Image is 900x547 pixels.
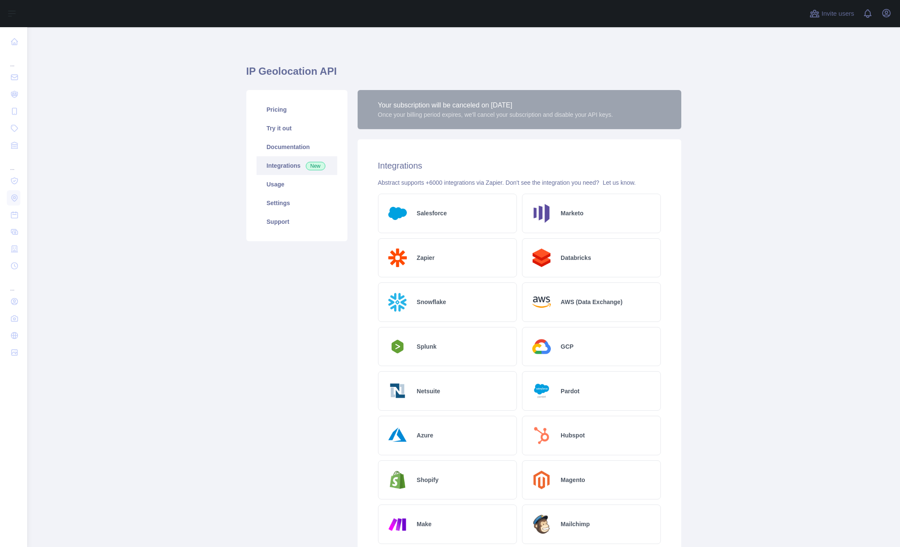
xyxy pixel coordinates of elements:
[417,520,432,528] h2: Make
[385,468,410,493] img: Logo
[821,9,854,19] span: Invite users
[7,51,20,68] div: ...
[529,378,554,403] img: Logo
[417,209,447,217] h2: Salesforce
[257,175,337,194] a: Usage
[529,201,554,226] img: Logo
[385,423,410,448] img: Logo
[257,194,337,212] a: Settings
[257,138,337,156] a: Documentation
[529,512,554,537] img: Logo
[378,100,613,110] div: Your subscription will be canceled on [DATE]
[417,431,433,440] h2: Azure
[529,468,554,493] img: Logo
[529,334,554,359] img: Logo
[808,7,856,20] button: Invite users
[561,254,591,262] h2: Databricks
[561,209,584,217] h2: Marketo
[257,156,337,175] a: Integrations New
[385,378,410,403] img: Logo
[378,110,613,119] div: Once your billing period expires, we'll cancel your subscription and disable your API keys.
[385,245,410,271] img: Logo
[378,160,661,172] h2: Integrations
[417,476,438,484] h2: Shopify
[385,290,410,315] img: Logo
[306,162,325,170] span: New
[561,431,585,440] h2: Hubspot
[529,290,554,315] img: Logo
[385,337,410,356] img: Logo
[257,100,337,119] a: Pricing
[385,512,410,537] img: Logo
[561,387,579,395] h2: Pardot
[378,178,661,187] div: Abstract supports +6000 integrations via Zapier. Don't see the integration you need?
[7,275,20,292] div: ...
[529,423,554,448] img: Logo
[417,342,437,351] h2: Splunk
[561,476,585,484] h2: Magento
[417,254,434,262] h2: Zapier
[561,298,622,306] h2: AWS (Data Exchange)
[246,65,681,85] h1: IP Geolocation API
[257,212,337,231] a: Support
[561,520,590,528] h2: Mailchimp
[603,178,636,187] button: Let us know.
[7,155,20,172] div: ...
[257,119,337,138] a: Try it out
[417,298,446,306] h2: Snowflake
[417,387,440,395] h2: Netsuite
[529,245,554,271] img: Logo
[385,201,410,226] img: Logo
[561,342,573,351] h2: GCP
